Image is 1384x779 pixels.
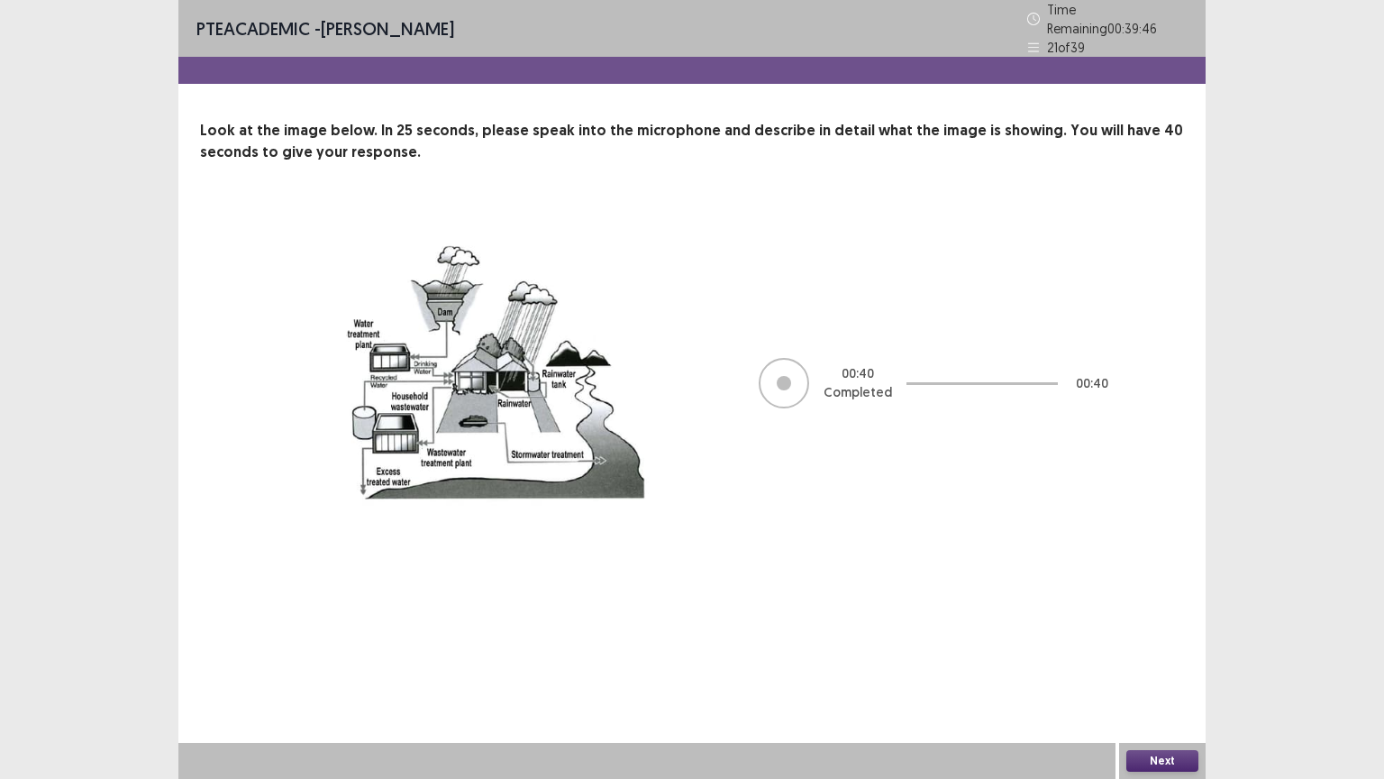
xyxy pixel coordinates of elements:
p: 00 : 40 [1076,374,1108,393]
p: Look at the image below. In 25 seconds, please speak into the microphone and describe in detail w... [200,120,1184,163]
span: PTE academic [196,17,310,40]
button: Next [1126,750,1198,772]
p: 00 : 40 [842,364,874,383]
img: image-description [272,206,723,561]
p: - [PERSON_NAME] [196,15,454,42]
p: 21 of 39 [1047,38,1085,57]
p: Completed [824,383,892,402]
